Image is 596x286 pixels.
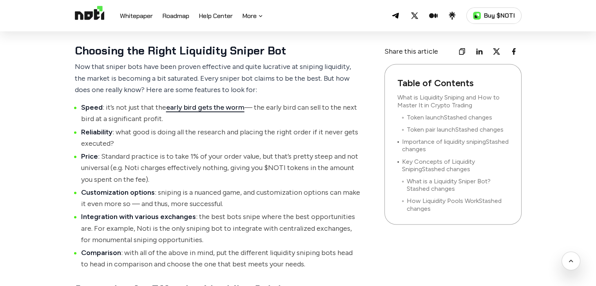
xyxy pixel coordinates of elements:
[397,94,500,109] a: What is Liquidity Sniping and How to Master It in Crypto Trading
[75,44,361,58] h3: Choosing the Right Liquidity Sniper Bot
[162,11,189,22] a: Roadmap
[75,61,361,96] p: Now that sniper bots have been proven effective and quite lucrative at sniping liquidity, the mar...
[81,151,361,185] li: : Standard practice is to take 1% of your order value, but that’s pretty steep and not universal ...
[199,11,233,22] a: Help Center
[81,188,155,197] strong: Customization options
[402,138,509,153] a: Importance of liquidity snipingStashed changes
[407,126,504,134] a: Token pair launchStashed changes
[81,212,196,221] strong: Integration with various exchanges
[75,6,104,25] img: Logo
[407,114,492,121] a: Token launchStashed changes
[81,248,121,257] strong: Comparison
[81,102,361,125] li: : it’s not just that the — the early bird can sell to the next bird at a significant profit.
[466,7,522,24] a: Buy $NOTI
[81,152,98,161] strong: Price
[81,211,361,246] li: : the best bots snipe where the best opportunities are. For example, Noti is the only sniping bot...
[397,77,515,89] strong: Table of Contents
[120,11,153,22] a: Whitepaper
[242,11,264,21] button: More
[407,178,509,193] a: What is a Liquidity Sniper Bot?Stashed changes
[81,128,112,136] strong: Reliability
[81,247,361,270] li: : with all of the above in mind, put the different liquidity sniping bots head to head in compari...
[407,197,509,212] a: How Liquidity Pools WorkStashed changes
[166,103,245,112] a: early bird gets the worm
[384,46,438,58] p: Share this article
[81,127,361,150] li: : what good is doing all the research and placing the right order if it never gets executed?
[402,158,509,173] a: Key Concepts of Liquidity SnipingStashed changes
[81,103,103,112] strong: Speed
[81,187,361,210] li: : sniping is a nuanced game, and customization options can make it even more so — and thus, more ...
